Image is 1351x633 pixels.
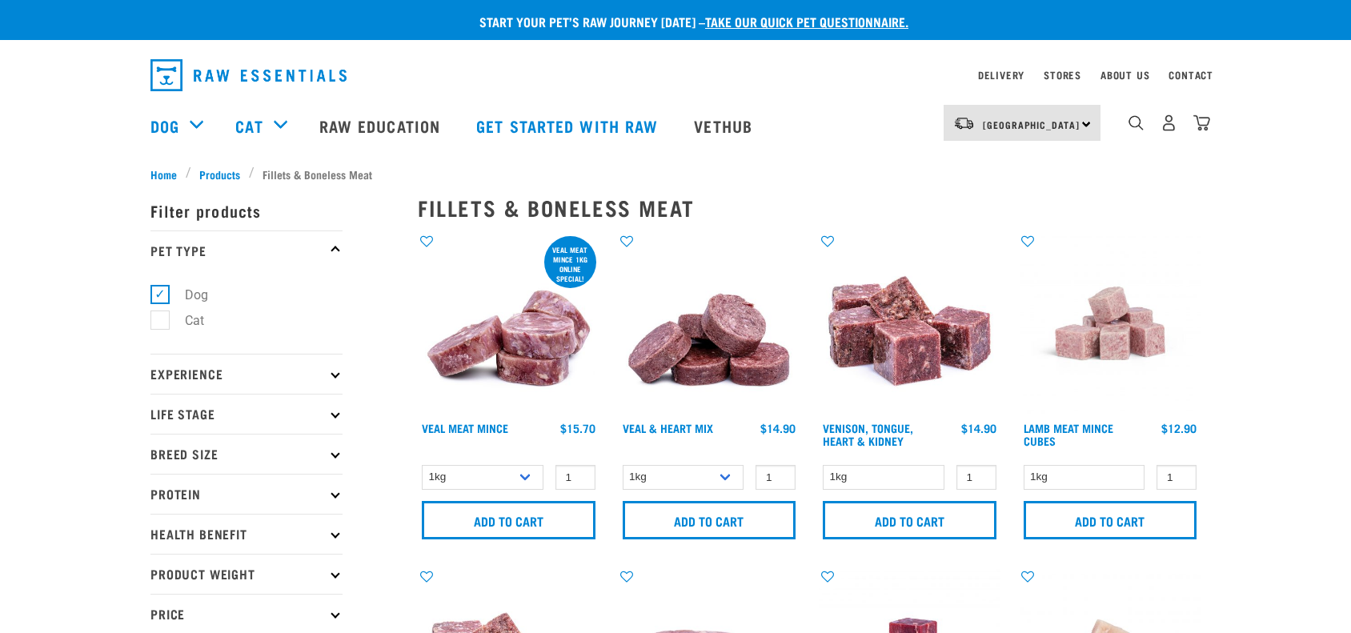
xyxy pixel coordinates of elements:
input: Add to cart [623,501,796,539]
div: $14.90 [961,422,996,435]
input: Add to cart [422,501,595,539]
img: 1160 Veal Meat Mince Medallions 01 [418,233,599,415]
a: Veal & Heart Mix [623,425,713,431]
input: Add to cart [1024,501,1197,539]
p: Breed Size [150,434,343,474]
div: $15.70 [560,422,595,435]
a: Get started with Raw [460,94,678,158]
p: Pet Type [150,230,343,270]
p: Product Weight [150,554,343,594]
img: user.png [1161,114,1177,131]
span: Products [199,166,240,182]
label: Cat [159,310,210,331]
img: van-moving.png [953,116,975,130]
img: Raw Essentials Logo [150,59,347,91]
h2: Fillets & Boneless Meat [418,195,1201,220]
a: Stores [1044,72,1081,78]
a: Veal Meat Mince [422,425,508,431]
a: Delivery [978,72,1024,78]
a: Home [150,166,186,182]
a: Dog [150,114,179,138]
a: Venison, Tongue, Heart & Kidney [823,425,913,443]
p: Protein [150,474,343,514]
a: Cat [235,114,263,138]
a: Products [191,166,249,182]
span: [GEOGRAPHIC_DATA] [983,122,1080,127]
a: Lamb Meat Mince Cubes [1024,425,1113,443]
label: Dog [159,285,214,305]
img: home-icon-1@2x.png [1129,115,1144,130]
img: 1152 Veal Heart Medallions 01 [619,233,800,415]
input: 1 [956,465,996,490]
input: 1 [555,465,595,490]
nav: breadcrumbs [150,166,1201,182]
input: Add to cart [823,501,996,539]
img: Pile Of Cubed Venison Tongue Mix For Pets [819,233,1000,415]
input: 1 [1157,465,1197,490]
p: Life Stage [150,394,343,434]
a: About Us [1100,72,1149,78]
nav: dropdown navigation [138,53,1213,98]
div: $14.90 [760,422,796,435]
div: $12.90 [1161,422,1197,435]
p: Filter products [150,190,343,230]
img: Lamb Meat Mince [1020,233,1201,415]
a: Raw Education [303,94,460,158]
span: Home [150,166,177,182]
a: take our quick pet questionnaire. [705,18,908,25]
a: Contact [1169,72,1213,78]
a: Vethub [678,94,772,158]
img: home-icon@2x.png [1193,114,1210,131]
div: Veal Meat mince 1kg online special! [544,238,596,290]
p: Health Benefit [150,514,343,554]
input: 1 [756,465,796,490]
p: Experience [150,354,343,394]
